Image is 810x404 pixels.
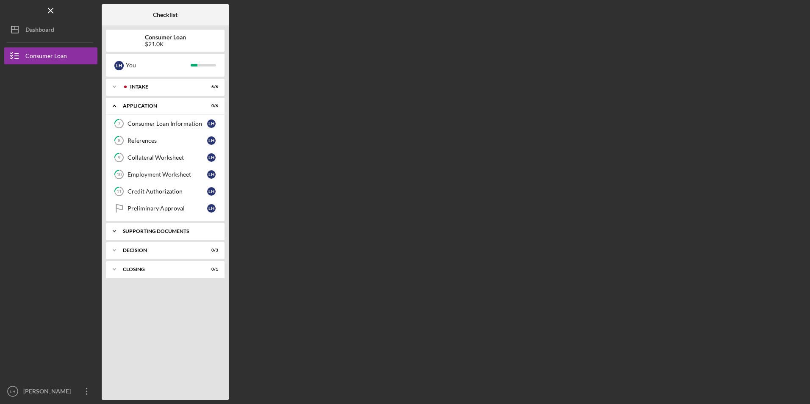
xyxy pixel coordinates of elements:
div: You [126,58,191,72]
div: L H [207,153,216,162]
div: Decision [123,248,197,253]
div: Consumer Loan Information [128,120,207,127]
button: LH[PERSON_NAME] [4,383,97,400]
div: Preliminary Approval [128,205,207,212]
div: [PERSON_NAME] [21,383,76,402]
tspan: 8 [118,138,120,144]
tspan: 10 [117,172,122,177]
b: Consumer Loan [145,34,186,41]
div: 0 / 3 [203,248,218,253]
button: Consumer Loan [4,47,97,64]
div: Consumer Loan [25,47,67,66]
div: Collateral Worksheet [128,154,207,161]
div: L H [207,119,216,128]
tspan: 11 [117,189,122,194]
div: 0 / 1 [203,267,218,272]
div: L H [207,170,216,179]
div: Application [123,103,197,108]
div: L H [207,204,216,213]
a: Preliminary ApprovalLH [110,200,220,217]
div: Employment Worksheet [128,171,207,178]
b: Checklist [153,11,178,18]
div: Supporting Documents [123,229,214,234]
tspan: 7 [118,121,121,127]
div: L H [114,61,124,70]
div: Dashboard [25,21,54,40]
div: Closing [123,267,197,272]
a: 10Employment WorksheetLH [110,166,220,183]
div: Credit Authorization [128,188,207,195]
a: 9Collateral WorksheetLH [110,149,220,166]
div: Intake [130,84,197,89]
a: 7Consumer Loan InformationLH [110,115,220,132]
div: References [128,137,207,144]
div: L H [207,187,216,196]
a: 8ReferencesLH [110,132,220,149]
div: 0 / 6 [203,103,218,108]
button: Dashboard [4,21,97,38]
div: $21.0K [145,41,186,47]
text: LH [10,389,15,394]
div: L H [207,136,216,145]
a: 11Credit AuthorizationLH [110,183,220,200]
div: 6 / 6 [203,84,218,89]
tspan: 9 [118,155,121,160]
